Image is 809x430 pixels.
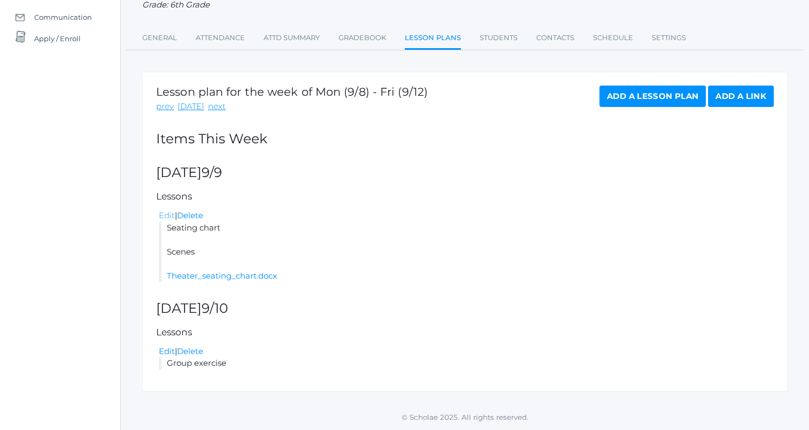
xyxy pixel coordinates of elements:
h2: Items This Week [156,132,774,147]
a: General [142,27,177,49]
a: Settings [652,27,686,49]
div: | [159,345,774,358]
h2: [DATE] [156,165,774,180]
a: Delete [177,210,203,220]
a: Attendance [196,27,245,49]
h2: [DATE] [156,301,774,316]
a: Gradebook [338,27,386,49]
p: © Scholae 2025. All rights reserved. [121,412,809,423]
li: Seating chart Scenes [159,222,774,282]
div: | [159,210,774,222]
a: Delete [177,346,203,356]
a: Add a Link [708,86,774,107]
a: Contacts [536,27,574,49]
li: Group exercise [159,357,774,370]
a: [DATE] [178,101,204,113]
a: next [208,101,226,113]
a: Theater_seating_chart.docx [167,271,277,281]
a: prev [156,101,174,113]
a: Schedule [593,27,633,49]
span: 9/9 [202,164,222,180]
span: Apply / Enroll [34,28,81,49]
span: 9/10 [202,300,228,316]
a: Lesson Plans [405,27,461,50]
a: Edit [159,346,175,356]
a: Attd Summary [264,27,320,49]
a: Students [480,27,518,49]
span: Communication [34,6,92,28]
h1: Lesson plan for the week of Mon (9/8) - Fri (9/12) [156,86,428,98]
a: Edit [159,210,175,220]
h5: Lessons [156,191,774,202]
a: Add a Lesson Plan [599,86,706,107]
h5: Lessons [156,327,774,337]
